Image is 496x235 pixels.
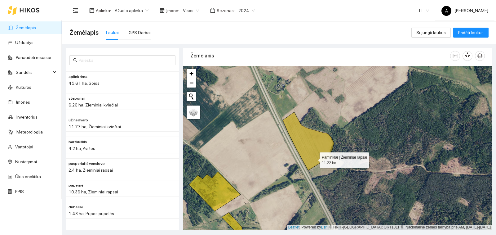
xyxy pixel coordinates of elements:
a: Kultūros [16,85,31,90]
button: column-width [450,51,460,61]
a: Leaflet [288,225,299,229]
a: PPIS [15,189,24,194]
span: 2.4 ha, Žieminiai rapsai [69,168,113,173]
a: Įmonės [16,100,30,105]
div: Laukai [106,29,119,36]
a: Vartotojai [15,144,33,149]
span: 45.61 ha, Sojos [69,81,100,86]
span: Ažuolo aplinka [115,6,148,15]
span: 11.77 ha, Žieminiai kviečiai [69,124,121,129]
span: Žemėlapis [69,28,99,38]
span: 1.43 ha, Pupos pupelės [69,211,114,216]
span: 6.26 ha, Žieminiai kviečiai [69,102,118,107]
span: search [73,58,77,62]
a: Inventorius [16,115,38,120]
span: Visos [183,6,199,15]
span: dubeliai [69,204,83,210]
a: Layers [187,106,200,119]
span: column-width [450,53,460,58]
a: Zoom out [187,78,196,88]
a: Nustatymai [15,159,37,164]
span: Sezonas : [217,7,235,14]
span: shop [160,8,165,13]
a: Pridėti laukus [453,30,489,35]
a: Panaudoti resursai [16,55,51,60]
span: [PERSON_NAME] [441,8,488,13]
button: menu-fold [69,4,82,17]
span: 10.36 ha, Žieminiai rapsai [69,189,118,194]
span: A [445,6,448,16]
span: 4.2 ha, Avižos [69,146,95,151]
a: Esri [321,225,328,229]
a: Ūkio analitika [15,174,41,179]
span: calendar [210,8,215,13]
button: Initiate a new search [187,92,196,101]
span: Sandėlis [16,66,51,79]
span: Įmonė : [166,7,179,14]
span: Aplinka : [96,7,111,14]
span: 2024 [238,6,255,15]
span: − [189,79,193,87]
span: steporiai [69,96,85,102]
span: Sujungti laukus [416,29,446,36]
span: aplink rima [69,74,87,80]
a: Žemėlapis [16,25,36,30]
a: Zoom in [187,69,196,78]
span: menu-fold [73,8,78,13]
span: | [329,225,330,229]
span: papernė [69,183,83,188]
div: Žemėlapis [190,47,450,65]
span: + [189,70,193,77]
span: už nedvaro [69,117,88,123]
div: | Powered by © HNIT-[GEOGRAPHIC_DATA]; ORT10LT ©, Nacionalinė žemės tarnyba prie AM, [DATE]-[DATE] [287,225,492,230]
a: Užduotys [15,40,33,45]
a: Meteorologija [16,129,43,134]
span: pasperiai iš venslovo [69,161,105,167]
span: Pridėti laukus [458,29,484,36]
a: Sujungti laukus [411,30,451,35]
button: Sujungti laukus [411,28,451,38]
span: LT [419,6,429,15]
div: GPS Darbai [129,29,151,36]
span: layout [89,8,94,13]
input: Paieška [79,57,172,64]
button: Pridėti laukus [453,28,489,38]
span: bartkuškis [69,139,87,145]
